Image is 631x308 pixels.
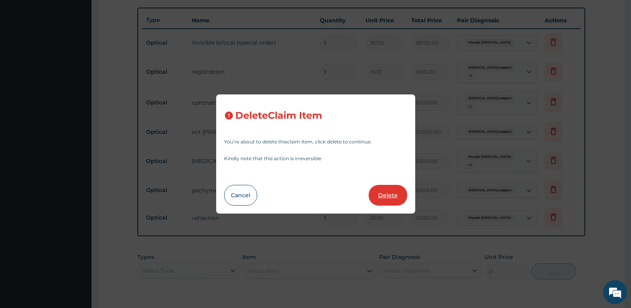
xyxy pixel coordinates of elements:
[224,185,257,206] button: Cancel
[41,45,134,55] div: Chat with us now
[224,156,407,161] p: Kindly note that this action is irreversible
[4,218,152,245] textarea: Type your message and hit 'Enter'
[46,100,110,181] span: We're online!
[224,139,407,144] p: You’re about to delete this claim item , click delete to continue.
[15,40,32,60] img: d_794563401_company_1708531726252_794563401
[235,110,322,121] h3: Delete Claim Item
[131,4,150,23] div: Minimize live chat window
[369,185,407,206] button: Delete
